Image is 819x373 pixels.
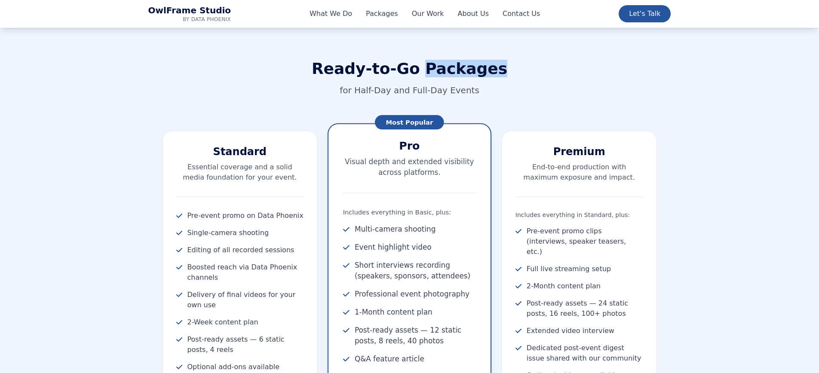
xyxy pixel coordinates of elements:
span: Dedicated post-event digest issue shared with our community [527,343,643,364]
p: Essential coverage and a solid media foundation for your event. [176,162,304,183]
span: Editing of all recorded sessions [187,245,294,255]
a: What We Do [310,9,352,19]
p: Includes everything in Basic, plus: [343,208,476,217]
span: 2-Week content plan [187,317,258,327]
span: Post-ready assets — 12 static posts, 8 reels, 40 photos [355,325,476,346]
span: Multi-camera shooting [355,224,436,235]
span: Full live streaming setup [527,264,611,274]
span: Most Popular [375,115,444,130]
span: Pre-event promo on Data Phoenix [187,211,304,221]
span: Short interviews recording (speakers, sponsors, attendees) [355,260,476,281]
span: 1-Month content plan [355,307,433,318]
h2: Ready-to-Go Packages [148,60,671,77]
span: Q&A feature article [355,354,424,364]
span: Delivery of final videos for your own use [187,290,304,310]
span: Post-ready assets — 6 static posts, 4 reels [187,334,304,355]
a: OwlFrame Studio Home [148,5,231,23]
span: Extended video interview [527,326,614,336]
a: Our Work [412,9,444,19]
a: About Us [458,9,489,19]
a: Packages [366,9,398,19]
p: Includes everything in Standard, plus: [515,211,643,219]
span: Optional add-ons available [187,362,280,372]
span: Single-camera shooting [187,228,269,238]
span: Boosted reach via Data Phoenix channels [187,262,304,283]
h3: Premium [515,145,643,159]
h3: Standard [176,145,304,159]
p: End-to-end production with maximum exposure and impact. [515,162,643,183]
span: Pre-event promo clips (interviews, speaker teasers, etc.) [527,226,643,257]
span: OwlFrame Studio [148,5,231,16]
span: Event highlight video [355,242,432,253]
span: by Data Phoenix [148,16,231,23]
span: Professional event photography [355,289,469,300]
a: Contact Us [503,9,540,19]
span: 2-Month content plan [527,281,601,291]
span: Post-ready assets — 24 static posts, 16 reels, 100+ photos [527,298,643,319]
a: Let's Talk [619,5,671,22]
h3: Pro [343,138,476,153]
p: Visual depth and extended visibility across platforms. [343,156,476,178]
p: for Half-Day and Full-Day Events [148,84,671,96]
